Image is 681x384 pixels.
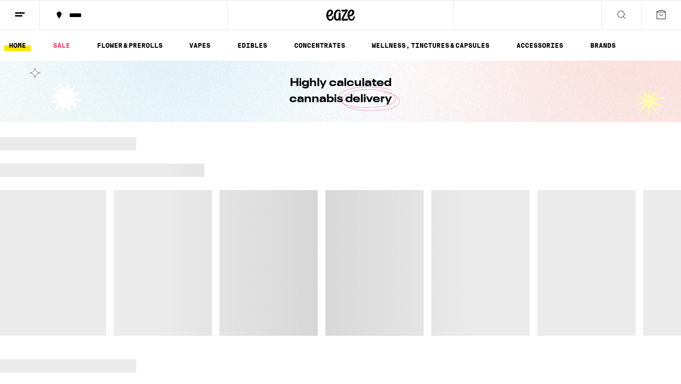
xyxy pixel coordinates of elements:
a: ACCESSORIES [512,40,568,51]
a: BRANDS [585,40,620,51]
a: HOME [4,40,31,51]
a: SALE [48,40,75,51]
a: FLOWER & PREROLLS [92,40,167,51]
h1: Highly calculated cannabis delivery [262,75,419,107]
a: EDIBLES [233,40,272,51]
a: VAPES [184,40,215,51]
a: CONCENTRATES [289,40,350,51]
a: WELLNESS, TINCTURES & CAPSULES [367,40,494,51]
